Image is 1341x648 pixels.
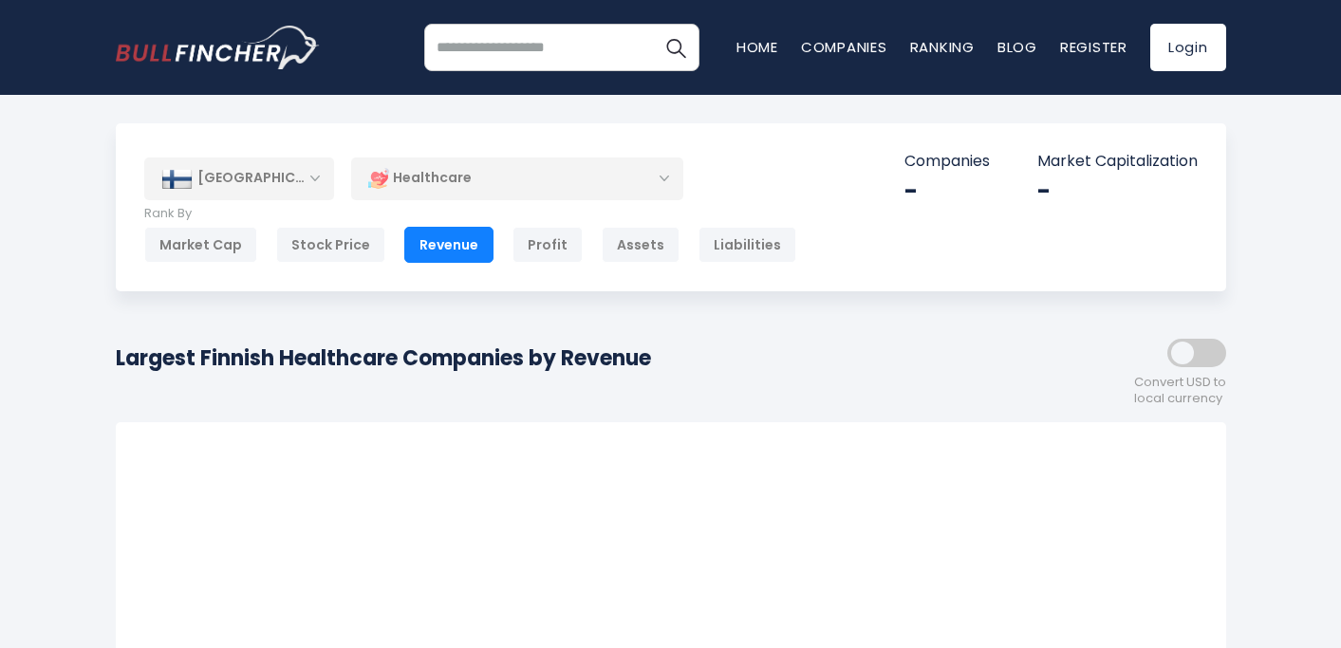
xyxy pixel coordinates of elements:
a: Companies [801,37,887,57]
p: Rank By [144,206,796,222]
div: Liabilities [698,227,796,263]
div: [GEOGRAPHIC_DATA] [144,157,334,199]
div: Healthcare [351,157,683,200]
span: Convert USD to local currency [1134,375,1226,407]
a: Register [1060,37,1127,57]
a: Ranking [910,37,975,57]
div: Market Cap [144,227,257,263]
a: Home [736,37,778,57]
img: bullfincher logo [116,26,320,69]
h1: Largest Finnish Healthcare Companies by Revenue [116,343,651,374]
a: Blog [997,37,1037,57]
p: Companies [904,152,990,172]
p: Market Capitalization [1037,152,1198,172]
div: - [904,176,990,206]
div: Assets [602,227,680,263]
button: Search [652,24,699,71]
div: Stock Price [276,227,385,263]
a: Go to homepage [116,26,320,69]
div: Profit [512,227,583,263]
div: - [1037,176,1198,206]
a: Login [1150,24,1226,71]
div: Revenue [404,227,494,263]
